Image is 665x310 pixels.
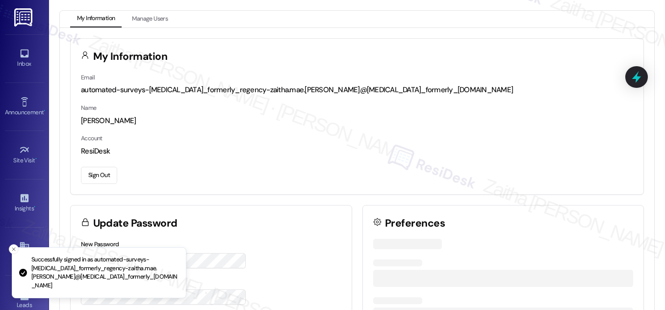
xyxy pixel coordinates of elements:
div: [PERSON_NAME] [81,116,633,126]
span: • [35,155,37,162]
button: Close toast [9,244,19,254]
label: Email [81,74,95,81]
h3: My Information [93,52,168,62]
h3: Update Password [93,218,178,229]
span: • [34,204,35,210]
label: Name [81,104,97,112]
a: Inbox [5,45,44,72]
label: Account [81,134,102,142]
span: • [44,107,45,114]
img: ResiDesk Logo [14,8,34,26]
a: Site Visit • [5,142,44,168]
h3: Preferences [385,218,445,229]
button: Sign Out [81,167,117,184]
button: My Information [70,11,122,27]
a: Insights • [5,190,44,216]
button: Manage Users [125,11,175,27]
a: Buildings [5,238,44,264]
div: automated-surveys-[MEDICAL_DATA]_formerly_regency-zaitha.mae.[PERSON_NAME]@[MEDICAL_DATA]_formerl... [81,85,633,95]
div: ResiDesk [81,146,633,156]
p: Successfully signed in as automated-surveys-[MEDICAL_DATA]_formerly_regency-zaitha.mae.[PERSON_NA... [31,256,178,290]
